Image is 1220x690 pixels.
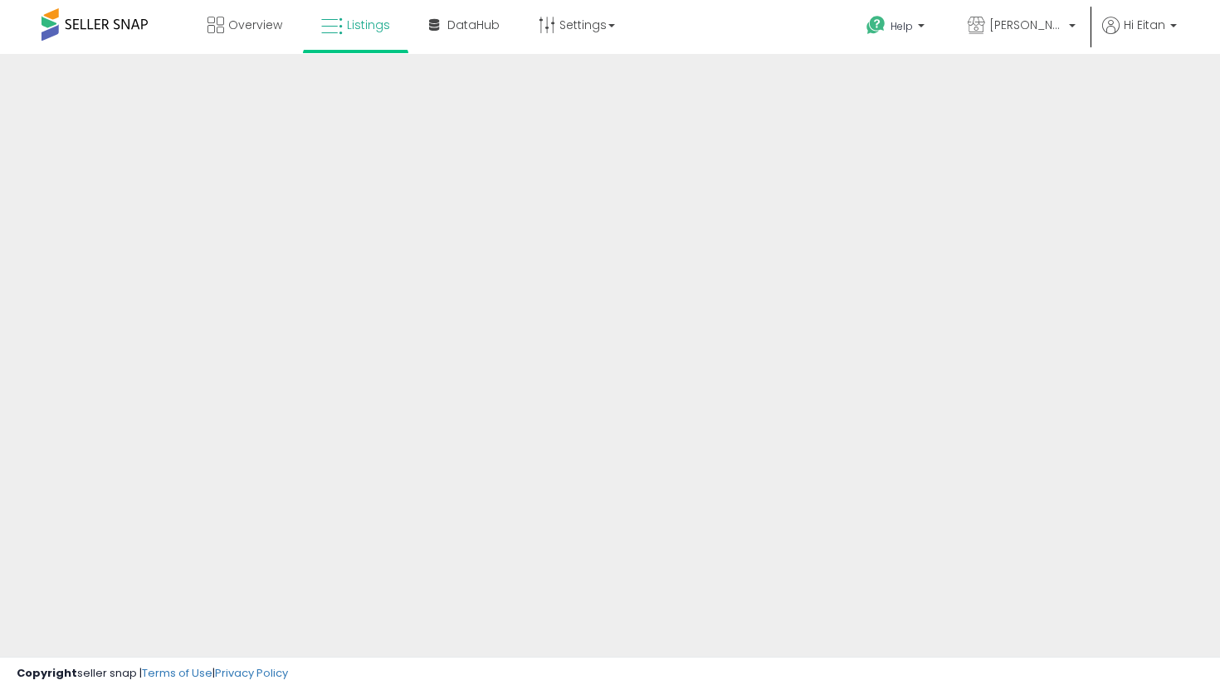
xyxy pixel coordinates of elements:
span: Listings [347,17,390,33]
span: Help [891,19,913,33]
span: Hi Eitan [1124,17,1165,33]
span: [PERSON_NAME] Suppliers [989,17,1064,33]
strong: Copyright [17,665,77,681]
i: Get Help [866,15,886,36]
a: Help [853,2,941,54]
a: Terms of Use [142,665,212,681]
span: Overview [228,17,282,33]
a: Privacy Policy [215,665,288,681]
a: Hi Eitan [1102,17,1177,54]
div: seller snap | | [17,666,288,682]
span: DataHub [447,17,500,33]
